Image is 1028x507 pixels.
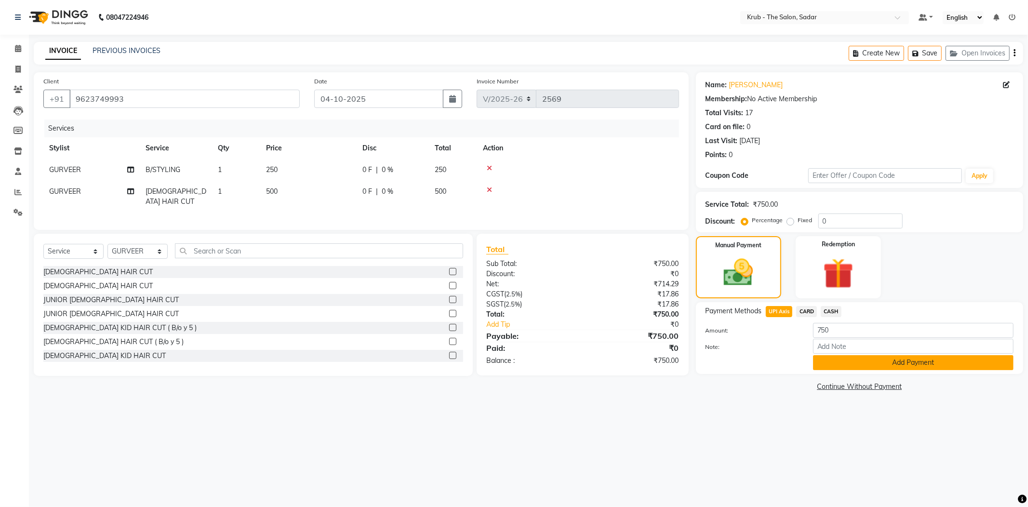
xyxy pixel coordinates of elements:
input: Search by Name/Mobile/Email/Code [69,90,300,108]
label: Note: [698,343,806,351]
div: 0 [747,122,751,132]
div: Membership: [706,94,748,104]
label: Amount: [698,326,806,335]
div: Total Visits: [706,108,744,118]
span: CGST [486,290,504,298]
div: ( ) [479,299,583,309]
span: 1 [218,187,222,196]
div: Net: [479,279,583,289]
span: CASH [821,306,841,317]
button: Add Payment [813,355,1014,370]
label: Manual Payment [715,241,761,250]
span: 2.5% [506,290,521,298]
span: 500 [266,187,278,196]
span: | [376,165,378,175]
div: Total: [479,309,583,320]
div: ₹750.00 [583,330,686,342]
span: 250 [435,165,446,174]
div: Discount: [706,216,735,227]
div: Last Visit: [706,136,738,146]
input: Enter Offer / Coupon Code [808,168,962,183]
div: ₹750.00 [753,200,778,210]
div: Sub Total: [479,259,583,269]
div: Coupon Code [706,171,808,181]
img: _cash.svg [714,255,762,290]
a: Continue Without Payment [698,382,1021,392]
div: Payable: [479,330,583,342]
div: ₹0 [583,269,686,279]
div: ( ) [479,289,583,299]
span: GURVEER [49,187,81,196]
div: ₹750.00 [583,259,686,269]
div: [DEMOGRAPHIC_DATA] HAIR CUT ( B/o y 5 ) [43,337,184,347]
input: Amount [813,323,1014,338]
div: Name: [706,80,727,90]
button: Apply [966,169,993,183]
div: ₹0 [583,342,686,354]
div: Points: [706,150,727,160]
span: CARD [796,306,817,317]
span: 1 [218,165,222,174]
label: Date [314,77,327,86]
div: ₹0 [600,320,686,330]
div: 0 [729,150,733,160]
div: No Active Membership [706,94,1014,104]
div: ₹17.86 [583,289,686,299]
div: Card on file: [706,122,745,132]
span: Payment Methods [706,306,762,316]
b: 08047224946 [106,4,148,31]
div: [DEMOGRAPHIC_DATA] HAIR CUT [43,267,153,277]
th: Action [477,137,679,159]
span: 0 % [382,165,393,175]
th: Service [140,137,212,159]
img: logo [25,4,91,31]
div: ₹750.00 [583,309,686,320]
th: Stylist [43,137,140,159]
button: +91 [43,90,70,108]
th: Price [260,137,357,159]
input: Add Note [813,339,1014,354]
button: Create New [849,46,904,61]
div: [DEMOGRAPHIC_DATA] KID HAIR CUT [43,351,166,361]
span: GURVEER [49,165,81,174]
a: INVOICE [45,42,81,60]
label: Invoice Number [477,77,519,86]
label: Fixed [798,216,813,225]
div: [DATE] [740,136,761,146]
label: Redemption [822,240,855,249]
span: 0 F [362,165,372,175]
label: Client [43,77,59,86]
div: Service Total: [706,200,749,210]
div: JUNIOR [DEMOGRAPHIC_DATA] HAIR CUT [43,295,179,305]
th: Disc [357,137,429,159]
div: Discount: [479,269,583,279]
span: 500 [435,187,446,196]
button: Open Invoices [946,46,1010,61]
div: ₹17.86 [583,299,686,309]
th: Total [429,137,477,159]
div: Paid: [479,342,583,354]
span: Total [486,244,508,254]
a: PREVIOUS INVOICES [93,46,160,55]
a: Add Tip [479,320,600,330]
span: UPI Axis [766,306,793,317]
span: 0 % [382,187,393,197]
div: 17 [746,108,753,118]
span: [DEMOGRAPHIC_DATA] HAIR CUT [146,187,206,206]
span: SGST [486,300,504,308]
button: Save [908,46,942,61]
div: [DEMOGRAPHIC_DATA] KID HAIR CUT ( B/o y 5 ) [43,323,197,333]
span: 250 [266,165,278,174]
div: ₹750.00 [583,356,686,366]
div: Services [44,120,686,137]
label: Percentage [752,216,783,225]
span: B/STYLING [146,165,180,174]
span: 0 F [362,187,372,197]
div: Balance : [479,356,583,366]
input: Search or Scan [175,243,463,258]
span: 2.5% [506,300,520,308]
div: JUNIOR [DEMOGRAPHIC_DATA] HAIR CUT [43,309,179,319]
div: ₹714.29 [583,279,686,289]
th: Qty [212,137,260,159]
img: _gift.svg [814,254,863,293]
